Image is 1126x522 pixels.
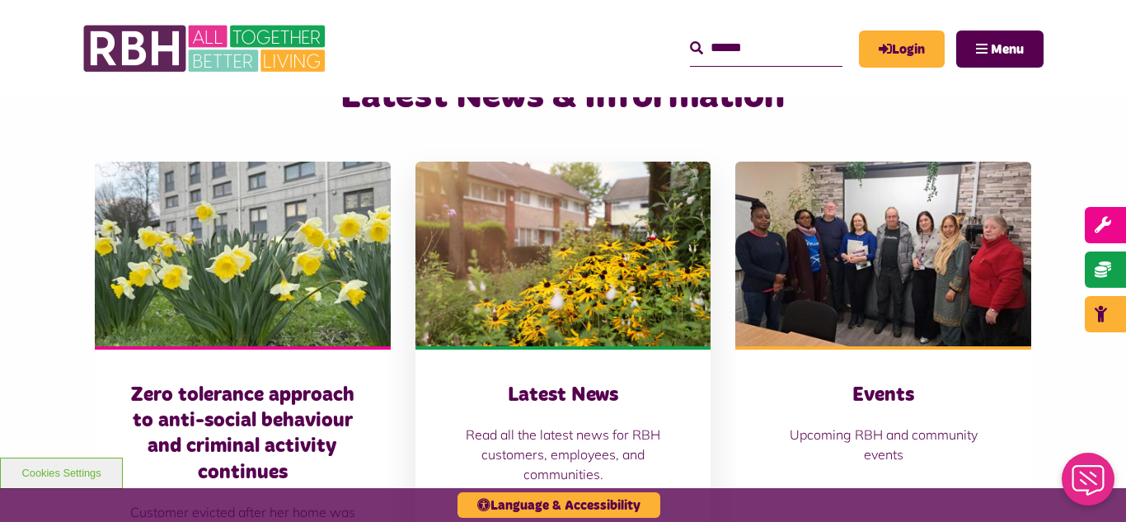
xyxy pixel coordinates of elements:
input: Search [690,31,842,66]
img: Freehold [95,162,391,346]
h3: Zero tolerance approach to anti-social behaviour and criminal activity continues [128,383,358,486]
a: MyRBH [859,31,945,68]
img: RBH [82,16,330,81]
p: Upcoming RBH and community events [768,425,998,464]
span: Menu [991,43,1024,56]
button: Language & Accessibility [457,492,660,518]
h3: Latest News [448,383,678,408]
button: Navigation [956,31,1044,68]
img: Group photo of customers and colleagues at Spotland Community Centre [735,162,1031,346]
iframe: Netcall Web Assistant for live chat [1052,448,1126,522]
img: SAZ MEDIA RBH HOUSING4 [415,162,711,346]
p: Read all the latest news for RBH customers, employees, and communities. [448,425,678,484]
h3: Events [768,383,998,408]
